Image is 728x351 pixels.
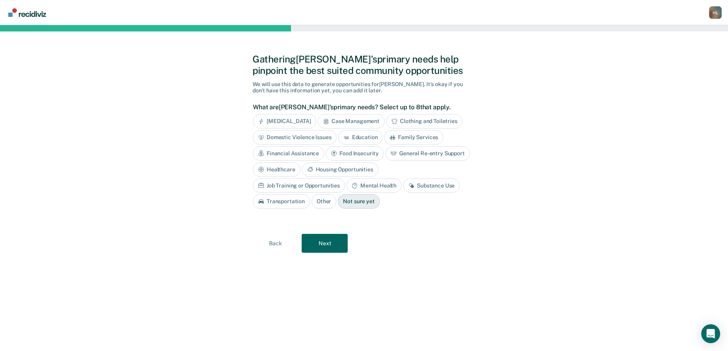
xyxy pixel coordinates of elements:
div: Other [311,194,336,209]
div: Domestic Violence Issues [253,130,337,145]
div: Mental Health [346,178,402,193]
img: Recidiviz [8,8,46,17]
div: Substance Use [403,178,460,193]
div: Gathering [PERSON_NAME]'s primary needs help pinpoint the best suited community opportunities [252,53,476,76]
div: Financial Assistance [253,146,324,161]
button: Next [302,234,348,253]
button: Profile dropdown button [709,6,722,19]
button: Back [252,234,299,253]
div: H L [709,6,722,19]
div: Job Training or Opportunities [253,178,345,193]
label: What are [PERSON_NAME]'s primary needs? Select up to 8 that apply. [253,103,471,111]
div: Not sure yet [338,194,380,209]
div: Housing Opportunities [302,162,378,177]
div: Healthcare [253,162,300,177]
div: Family Services [384,130,443,145]
div: Case Management [318,114,385,129]
div: We will use this data to generate opportunities for [PERSON_NAME] . It's okay if you don't have t... [252,81,476,94]
div: [MEDICAL_DATA] [253,114,316,129]
div: Education [338,130,383,145]
div: General Re-entry Support [385,146,470,161]
div: Food Insecurity [326,146,384,161]
div: Open Intercom Messenger [701,324,720,343]
div: Transportation [253,194,310,209]
div: Clothing and Toiletries [386,114,463,129]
